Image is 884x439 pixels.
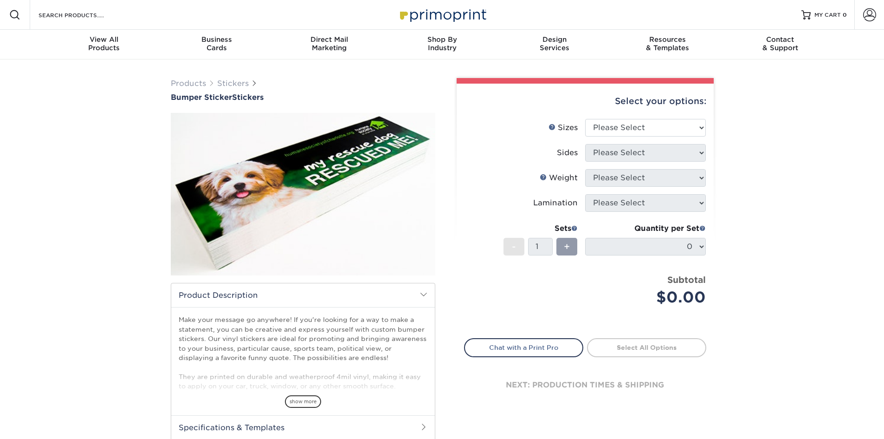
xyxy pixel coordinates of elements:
a: BusinessCards [160,30,273,59]
a: DesignServices [498,30,611,59]
div: Sides [557,147,578,158]
div: Services [498,35,611,52]
span: show more [285,395,321,408]
a: Direct MailMarketing [273,30,386,59]
div: Products [48,35,161,52]
span: Shop By [386,35,498,44]
input: SEARCH PRODUCTS..... [38,9,128,20]
span: 0 [843,12,847,18]
a: Stickers [217,79,249,88]
a: Select All Options [587,338,706,357]
h2: Product Description [171,283,435,307]
a: Resources& Templates [611,30,724,59]
a: Bumper StickerStickers [171,93,435,102]
div: Cards [160,35,273,52]
strong: Subtotal [667,275,706,285]
div: Marketing [273,35,386,52]
div: Quantity per Set [585,223,706,234]
div: Industry [386,35,498,52]
span: Direct Mail [273,35,386,44]
img: Primoprint [396,5,489,25]
a: Chat with a Print Pro [464,338,583,357]
span: MY CART [814,11,841,19]
span: Design [498,35,611,44]
span: Business [160,35,273,44]
span: View All [48,35,161,44]
h1: Stickers [171,93,435,102]
span: Resources [611,35,724,44]
div: & Support [724,35,837,52]
div: & Templates [611,35,724,52]
div: Weight [540,172,578,183]
img: Bumper Sticker 01 [171,103,435,286]
a: View AllProducts [48,30,161,59]
a: Shop ByIndustry [386,30,498,59]
a: Products [171,79,206,88]
span: - [512,240,516,254]
span: Contact [724,35,837,44]
div: Select your options: [464,84,706,119]
div: Sizes [548,122,578,133]
div: Lamination [533,197,578,209]
span: Bumper Sticker [171,93,232,102]
div: Sets [503,223,578,234]
div: next: production times & shipping [464,357,706,413]
div: $0.00 [592,286,706,308]
span: + [564,240,570,254]
a: Contact& Support [724,30,837,59]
